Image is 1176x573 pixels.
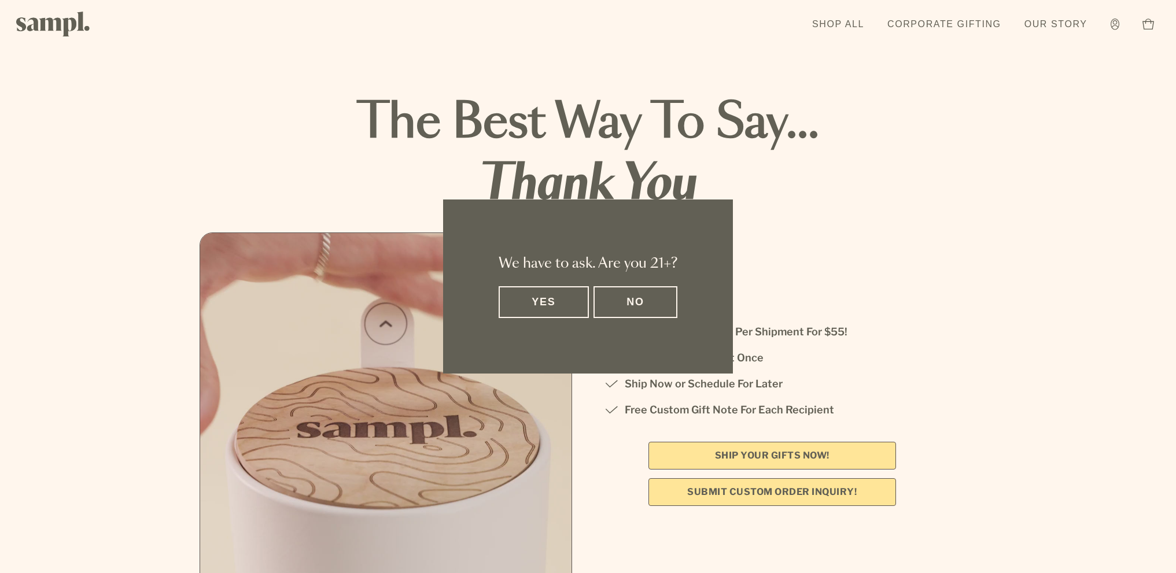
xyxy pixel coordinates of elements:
a: Corporate Gifting [882,12,1007,37]
h2: We have to ask. Are you 21+? [499,255,677,272]
img: Sampl logo [16,12,90,36]
a: Our Story [1019,12,1093,37]
a: Shop All [806,12,870,37]
button: No [593,286,677,318]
